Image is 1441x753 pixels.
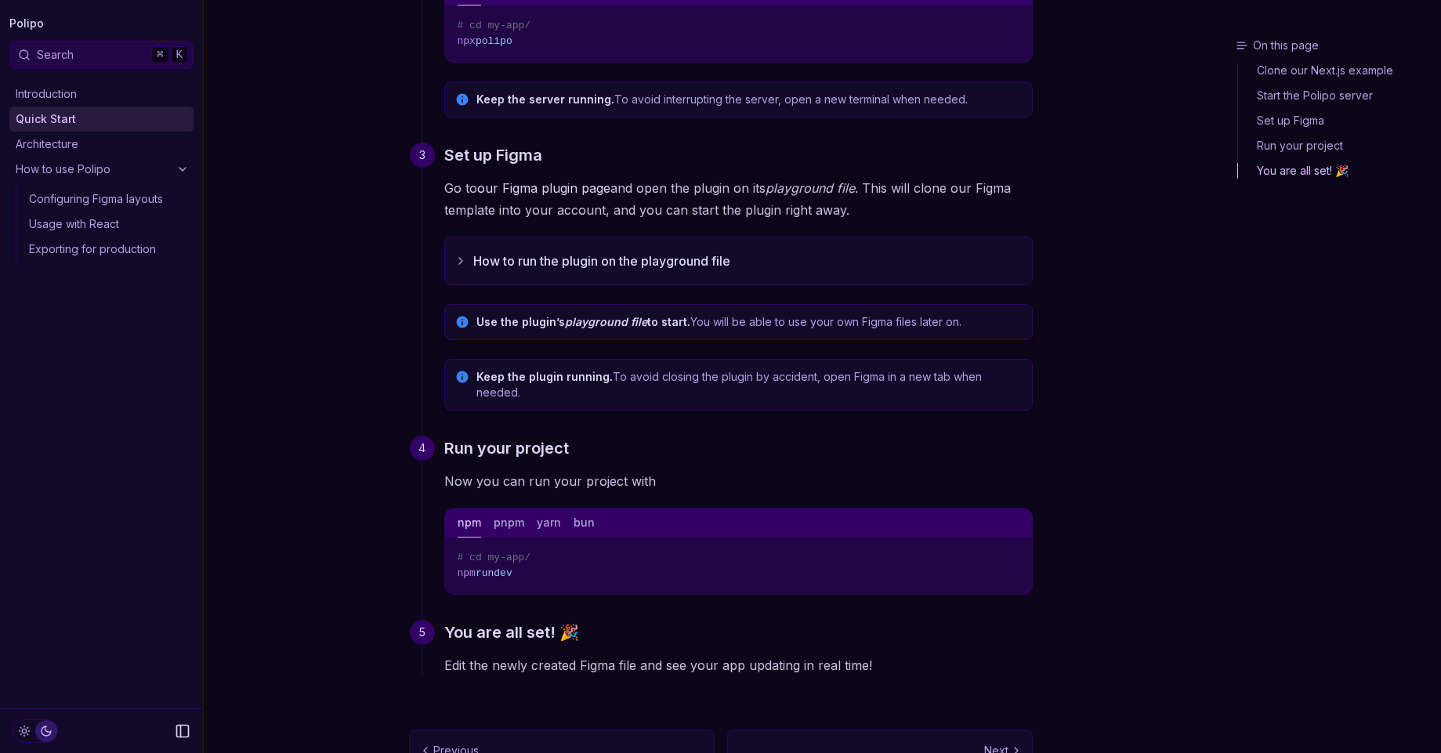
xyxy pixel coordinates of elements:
span: # cd my-app/ [458,552,531,563]
a: our Figma plugin page [477,180,610,196]
button: bun [574,509,595,538]
kbd: ⌘ [151,46,168,63]
button: Toggle Theme [13,719,58,743]
a: Configuring Figma layouts [23,186,194,212]
a: Introduction [9,81,194,107]
a: Usage with React [23,212,194,237]
a: Set up Figma [1238,108,1435,133]
em: playground file [766,180,855,196]
a: Set up Figma [444,143,542,168]
a: You are all set! 🎉 [1238,158,1435,179]
p: To avoid closing the plugin by accident, open Figma in a new tab when needed. [476,369,1023,400]
button: How to run the plugin on the playground file [445,237,1032,284]
a: You are all set! 🎉 [444,620,579,645]
a: Architecture [9,132,194,157]
a: Polipo [9,13,44,34]
p: Edit the newly created Figma file and see your app updating in real time! [444,654,1033,676]
a: Start the Polipo server [1238,83,1435,108]
button: yarn [537,509,561,538]
p: Go to and open the plugin on its . This will clone our Figma template into your account, and you ... [444,177,1033,221]
strong: Keep the plugin running. [476,370,613,383]
h3: On this page [1236,38,1435,53]
em: playground file [565,315,647,328]
strong: Use the plugin’s to start. [476,315,690,328]
button: pnpm [494,509,524,538]
span: # cd my-app/ [458,20,531,31]
a: How to use Polipo [9,157,194,182]
a: Run your project [1238,133,1435,158]
p: Now you can run your project with [444,470,1033,492]
span: npx [458,35,476,47]
p: You will be able to use your own Figma files later on. [476,314,1023,330]
a: Exporting for production [23,237,194,262]
span: run [476,567,494,579]
span: npm [458,567,476,579]
kbd: K [171,46,188,63]
a: Quick Start [9,107,194,132]
strong: Keep the server running. [476,92,614,106]
button: Search⌘K [9,41,194,69]
button: Collapse Sidebar [170,719,195,744]
p: To avoid interrupting the server, open a new terminal when needed. [476,92,1023,107]
span: polipo [476,35,512,47]
span: dev [494,567,512,579]
a: Clone our Next.js example [1238,63,1435,83]
a: Run your project [444,436,569,461]
button: npm [458,509,481,538]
